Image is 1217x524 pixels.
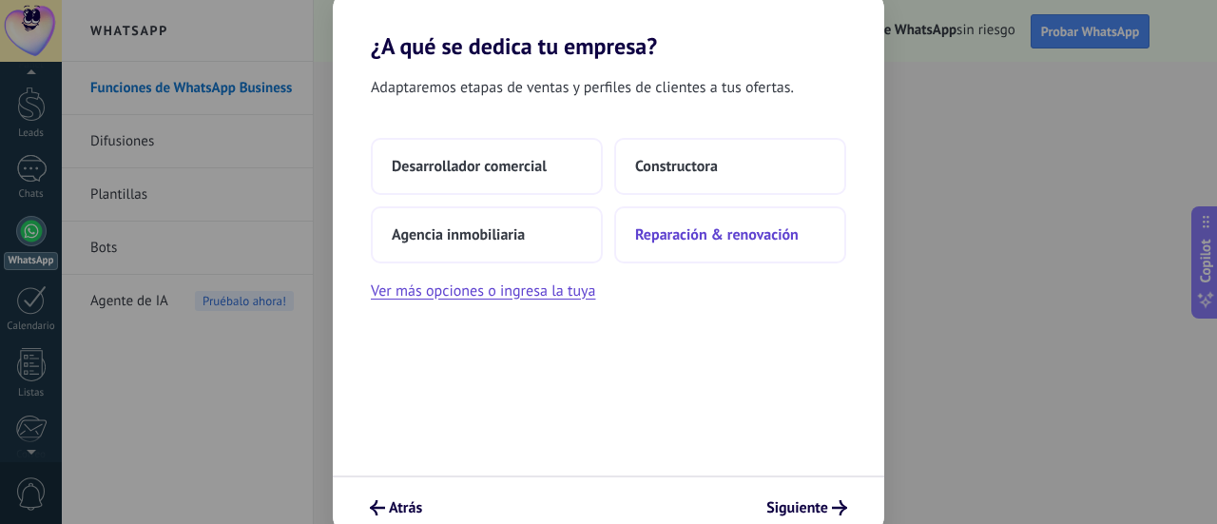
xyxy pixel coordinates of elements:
[389,501,422,514] span: Atrás
[361,492,431,524] button: Atrás
[614,138,846,195] button: Constructora
[371,138,603,195] button: Desarrollador comercial
[371,75,794,100] span: Adaptaremos etapas de ventas y perfiles de clientes a tus ofertas.
[766,501,828,514] span: Siguiente
[392,157,547,176] span: Desarrollador comercial
[614,206,846,263] button: Reparación & renovación
[635,157,718,176] span: Constructora
[635,225,799,244] span: Reparación & renovación
[371,279,595,303] button: Ver más opciones o ingresa la tuya
[371,206,603,263] button: Agencia inmobiliaria
[392,225,525,244] span: Agencia inmobiliaria
[758,492,856,524] button: Siguiente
